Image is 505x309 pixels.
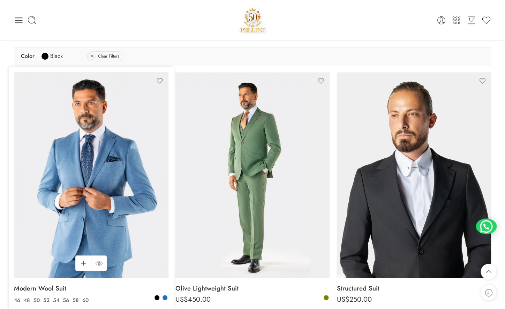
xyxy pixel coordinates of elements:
[436,15,446,25] a: Login / Register
[50,51,63,62] span: Black
[481,15,491,25] a: Wishlist
[42,51,63,62] a: Black
[51,296,61,304] a: 54
[323,294,329,301] a: Olive
[32,296,42,304] a: 50
[337,294,371,304] bdi: 250.00
[87,51,123,61] a: Clear Filters
[175,281,330,295] a: Olive Lightweight Suit
[466,15,476,25] a: Cart
[14,281,168,295] a: Modern Wool Suit
[61,296,71,304] a: 56
[14,294,27,304] span: US$
[175,294,188,304] span: US$
[154,294,160,301] a: Black
[238,5,267,35] img: Pellini
[238,5,267,35] a: Pellini -
[12,296,22,304] a: 46
[21,51,35,62] span: Color
[337,281,491,295] a: Structured Suit
[337,294,349,304] span: US$
[175,294,211,304] bdi: 450.00
[91,255,107,271] a: QUICK SHOP
[162,294,168,301] a: Blue
[14,294,50,304] bdi: 400.00
[42,296,51,304] a: 52
[22,296,32,304] a: 48
[71,296,81,304] a: 58
[81,296,90,304] a: 60
[75,255,91,271] a: Select options for “Modern Wool Suit”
